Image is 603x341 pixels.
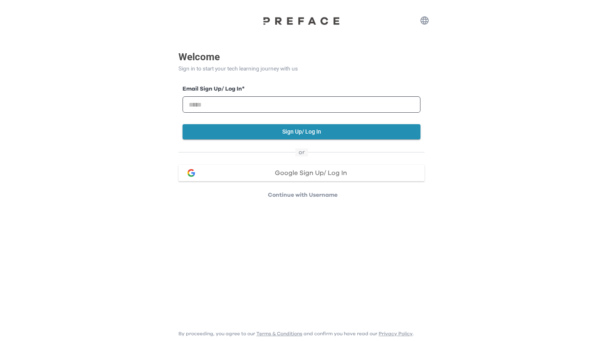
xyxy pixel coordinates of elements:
img: Preface Logo [260,16,343,25]
p: Welcome [178,50,425,64]
p: Sign in to start your tech learning journey with us [178,64,425,73]
label: Email Sign Up/ Log In * [183,85,420,93]
a: Terms & Conditions [256,331,302,336]
button: Sign Up/ Log In [183,124,420,139]
span: Google Sign Up/ Log In [275,170,347,176]
p: Continue with Username [181,191,425,199]
button: google loginGoogle Sign Up/ Log In [178,165,425,181]
span: or [295,148,308,157]
img: google login [186,168,196,178]
p: By proceeding, you agree to our and confirm you have read our . [178,330,414,337]
a: Privacy Policy [379,331,413,336]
